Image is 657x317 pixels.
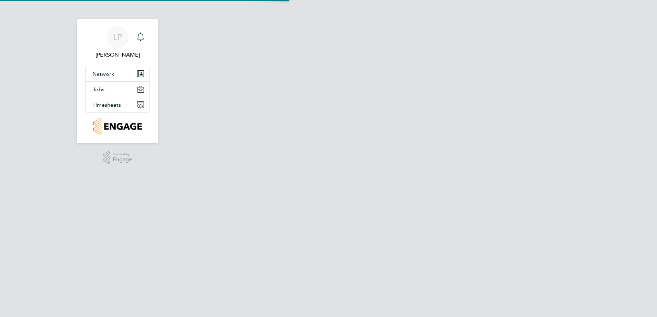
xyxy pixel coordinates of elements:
[86,82,149,97] button: Jobs
[113,157,132,163] span: Engage
[92,71,114,77] span: Network
[85,51,150,59] span: Lea Packer
[113,151,132,157] span: Powered by
[85,118,150,135] a: Go to home page
[103,151,132,164] a: Powered byEngage
[86,97,149,112] button: Timesheets
[113,33,122,42] span: LP
[77,19,158,143] nav: Main navigation
[85,26,150,59] a: LP[PERSON_NAME]
[93,118,142,135] img: countryside-properties-logo-retina.png
[92,102,121,108] span: Timesheets
[86,66,149,81] button: Network
[92,86,104,93] span: Jobs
